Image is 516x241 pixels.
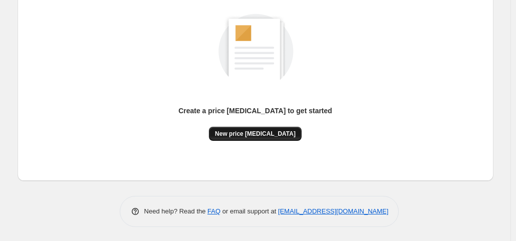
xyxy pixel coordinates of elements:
p: Create a price [MEDICAL_DATA] to get started [178,106,332,116]
button: New price [MEDICAL_DATA] [209,127,302,141]
a: FAQ [207,207,220,215]
a: [EMAIL_ADDRESS][DOMAIN_NAME] [278,207,388,215]
span: New price [MEDICAL_DATA] [215,130,296,138]
span: Need help? Read the [144,207,208,215]
span: or email support at [220,207,278,215]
